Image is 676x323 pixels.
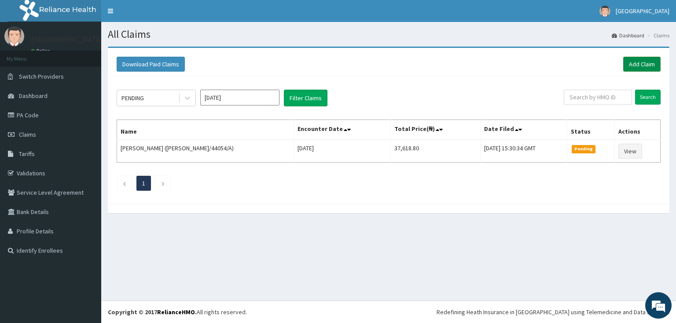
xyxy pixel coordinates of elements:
[567,120,614,140] th: Status
[4,26,24,46] img: User Image
[614,120,660,140] th: Actions
[19,150,35,158] span: Tariffs
[599,6,610,17] img: User Image
[481,140,567,163] td: [DATE] 15:30:34 GMT
[161,179,165,187] a: Next page
[437,308,669,316] div: Redefining Heath Insurance in [GEOGRAPHIC_DATA] using Telemedicine and Data Science!
[108,29,669,40] h1: All Claims
[612,32,644,39] a: Dashboard
[19,73,64,80] span: Switch Providers
[122,179,126,187] a: Previous page
[572,145,596,153] span: Pending
[391,120,481,140] th: Total Price(₦)
[623,57,661,72] a: Add Claim
[108,308,197,316] strong: Copyright © 2017 .
[481,120,567,140] th: Date Filed
[117,57,185,72] button: Download Paid Claims
[101,301,676,323] footer: All rights reserved.
[121,94,144,102] div: PENDING
[645,32,669,39] li: Claims
[117,120,294,140] th: Name
[635,90,661,105] input: Search
[31,48,52,54] a: Online
[294,120,391,140] th: Encounter Date
[157,308,195,316] a: RelianceHMO
[616,7,669,15] span: [GEOGRAPHIC_DATA]
[618,144,642,159] a: View
[142,179,145,187] a: Page 1 is your current page
[19,92,48,100] span: Dashboard
[200,90,279,105] input: Select Month and Year
[31,36,103,44] p: [GEOGRAPHIC_DATA]
[391,140,481,163] td: 37,618.80
[19,131,36,138] span: Claims
[284,90,327,106] button: Filter Claims
[117,140,294,163] td: [PERSON_NAME] ([PERSON_NAME]/44054/A)
[564,90,632,105] input: Search by HMO ID
[294,140,391,163] td: [DATE]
